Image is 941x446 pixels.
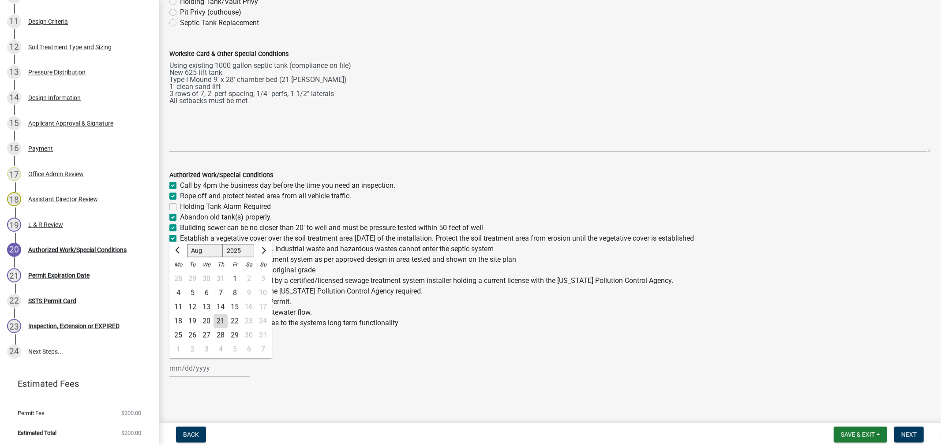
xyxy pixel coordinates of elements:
[28,120,113,126] div: Applicant Approval & Signature
[28,196,98,202] div: Assistant Director Review
[228,258,242,272] div: Fr
[214,328,228,342] div: 28
[171,328,185,342] div: Monday, August 25, 2025
[228,286,242,300] div: Friday, August 8, 2025
[171,272,185,286] div: 28
[7,319,21,333] div: 23
[7,218,21,232] div: 19
[180,244,494,254] label: Domestic strength waste only. Industrial waste and hazardous wastes cannot enter the septic system
[834,427,887,442] button: Save & Exit
[228,272,242,286] div: 1
[28,272,90,279] div: Permit Expiration Date
[258,244,268,258] button: Next month
[28,171,84,177] div: Office Admin Review
[185,300,199,314] div: 12
[214,286,228,300] div: 7
[228,328,242,342] div: Friday, August 29, 2025
[7,40,21,54] div: 12
[214,342,228,357] div: 4
[7,65,21,79] div: 13
[199,286,214,300] div: 6
[7,15,21,29] div: 11
[199,272,214,286] div: Wednesday, July 30, 2025
[199,258,214,272] div: We
[180,212,272,223] label: Abandon old tank(s) properly.
[228,342,242,357] div: 5
[28,323,120,329] div: Inspection, Extension or EXPIRED
[7,294,21,308] div: 22
[171,300,185,314] div: 11
[180,201,271,212] label: Holding Tank Alarm Required
[171,342,185,357] div: Monday, September 1, 2025
[180,223,483,233] label: Building sewer can be no closer than 20' to well and must be pressure tested within 50 feet of well
[180,275,673,286] label: This system must be installed by a certified/licensed sewage treatment system installer holding a...
[894,427,924,442] button: Next
[199,286,214,300] div: Wednesday, August 6, 2025
[28,145,53,152] div: Payment
[171,342,185,357] div: 1
[199,314,214,328] div: Wednesday, August 20, 2025
[171,328,185,342] div: 25
[228,314,242,328] div: Friday, August 22, 2025
[185,342,199,357] div: Tuesday, September 2, 2025
[185,258,199,272] div: Tu
[199,314,214,328] div: 20
[199,300,214,314] div: 13
[7,375,145,393] a: Estimated Fees
[214,272,228,286] div: 31
[214,300,228,314] div: Thursday, August 14, 2025
[28,95,81,101] div: Design Information
[7,91,21,105] div: 14
[169,172,273,178] label: Authorized Work/Special Conditions
[173,244,184,258] button: Previous month
[185,286,199,300] div: Tuesday, August 5, 2025
[180,318,398,328] label: County offers no assurances as to the systems long term functionality
[185,272,199,286] div: 29
[28,69,86,75] div: Pressure Distribution
[185,286,199,300] div: 5
[214,286,228,300] div: Thursday, August 7, 2025
[185,314,199,328] div: 19
[28,298,76,304] div: SSTS Permit Card
[228,314,242,328] div: 22
[180,233,694,244] label: Establish a vegetative cover over the soil treatment area [DATE] of the installation. Protect the...
[28,19,68,25] div: Design Criteria
[185,272,199,286] div: Tuesday, July 29, 2025
[180,7,241,18] label: Pit Privy (outhouse)
[228,328,242,342] div: 29
[199,342,214,357] div: Wednesday, September 3, 2025
[214,328,228,342] div: Thursday, August 28, 2025
[7,116,21,130] div: 15
[169,51,289,57] label: Worksite Card & Other Special Conditions
[214,300,228,314] div: 14
[199,328,214,342] div: 27
[171,272,185,286] div: Monday, July 28, 2025
[185,328,199,342] div: 26
[28,222,63,228] div: L & R Review
[7,243,21,257] div: 20
[171,314,185,328] div: 18
[7,192,21,206] div: 18
[169,359,250,377] input: mm/dd/yyyy
[28,247,127,253] div: Authorized Work/Special Conditions
[7,268,21,282] div: 21
[7,345,21,359] div: 24
[199,272,214,286] div: 30
[180,286,423,297] label: Use of tanks registered with the [US_STATE] Pollution Control Agency required.
[228,342,242,357] div: Friday, September 5, 2025
[199,342,214,357] div: 3
[185,300,199,314] div: Tuesday, August 12, 2025
[171,258,185,272] div: Mo
[901,431,917,438] span: Next
[180,191,351,201] label: Rope off and protect tested area from all vehicle traffic.
[214,342,228,357] div: Thursday, September 4, 2025
[841,431,875,438] span: Save & Exit
[171,286,185,300] div: Monday, August 4, 2025
[183,431,199,438] span: Back
[7,167,21,181] div: 17
[214,314,228,328] div: 21
[121,430,141,436] span: $200.00
[228,300,242,314] div: Friday, August 15, 2025
[256,258,270,272] div: Su
[180,180,395,191] label: Call by 4pm the business day before the time you need an inspection.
